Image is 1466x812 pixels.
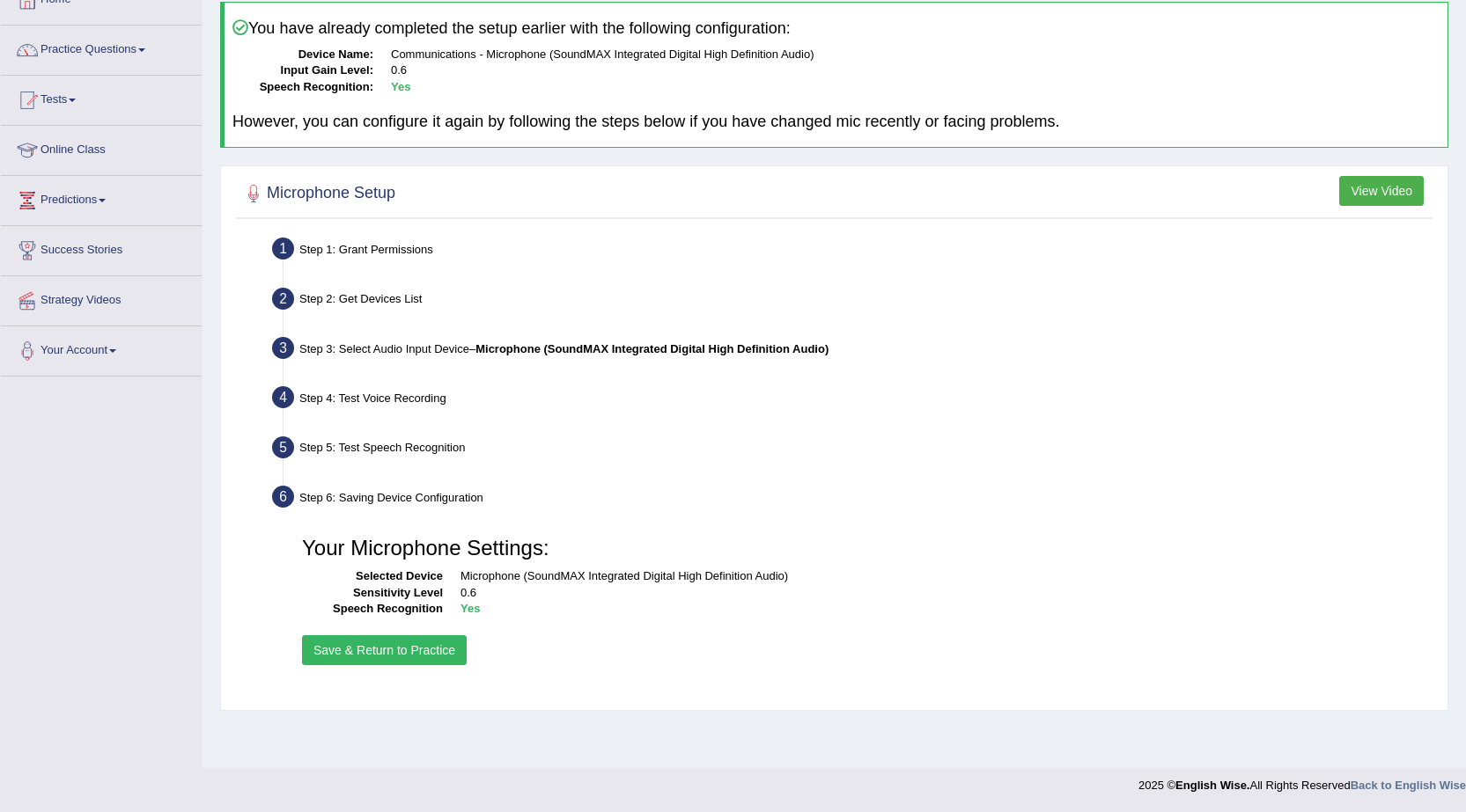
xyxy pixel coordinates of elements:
[1351,779,1466,792] a: Back to English Wise
[1,176,202,220] a: Predictions
[460,602,480,615] b: Yes
[1,326,202,370] a: Your Account
[302,568,443,585] dt: Selected Device
[391,62,1440,79] dd: 0.6
[264,431,1440,470] div: Step 5: Test Speech Recognition
[232,19,1440,38] h4: You have already completed the setup earlier with the following configuration:
[264,282,1440,321] div: Step 2: Get Devices List
[1,26,202,69] a: Practice Questions
[232,79,373,96] dt: Speech Recognition:
[232,62,373,79] dt: Input Gain Level:
[264,381,1440,420] div: Step 4: Test Voice Recording
[264,332,1440,370] div: Step 3: Select Audio Input Device
[264,480,1440,519] div: Step 6: Saving Device Configuration
[302,601,443,618] dt: Speech Recognition
[240,180,395,207] h2: Microphone Setup
[232,47,373,63] dt: Device Name:
[1,226,202,270] a: Success Stories
[302,585,443,602] dt: Sensitivity Level
[391,47,1440,63] dd: Communications - Microphone (SoundMAX Integrated Digital High Definition Audio)
[475,342,829,355] b: Microphone (SoundMAX Integrated Digital High Definition Audio)
[302,635,467,665] button: Save & Return to Practice
[1175,779,1249,792] strong: English Wise.
[1138,768,1466,794] div: 2025 © All Rights Reserved
[1,126,202,170] a: Online Class
[460,568,1419,585] dd: Microphone (SoundMAX Integrated Digital High Definition Audio)
[469,342,829,355] span: –
[1,76,202,120] a: Tests
[302,537,1419,560] h3: Your Microphone Settings:
[391,80,410,93] b: Yes
[232,113,1440,131] h4: However, you can configure it again by following the steps below if you have changed mic recently...
[264,232,1440,271] div: Step 1: Grant Permissions
[1,276,202,320] a: Strategy Videos
[460,585,1419,602] dd: 0.6
[1339,176,1424,206] button: View Video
